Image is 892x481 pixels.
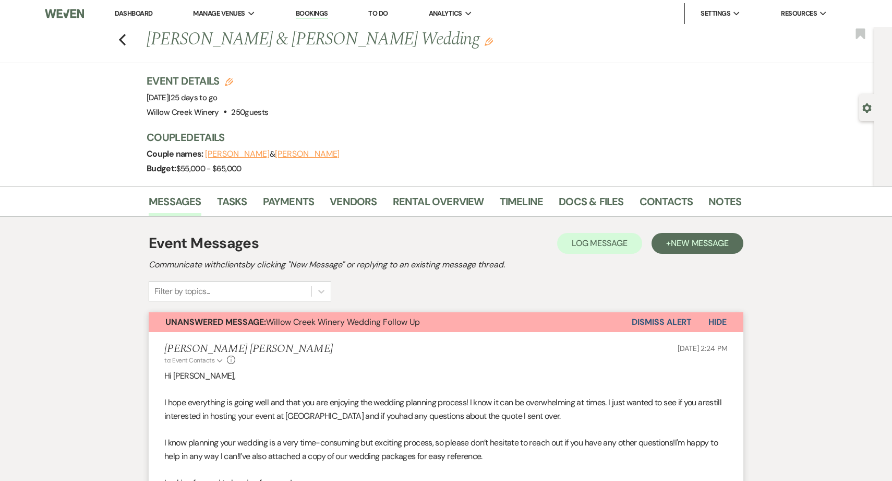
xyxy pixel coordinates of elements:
[147,163,176,174] span: Budget:
[147,92,217,103] span: [DATE]
[164,437,718,462] span: I'm happy to help in any way I can!
[239,451,483,462] span: I’ve also attached a copy of our wedding packages for easy reference.
[164,356,214,365] span: to: Event Contacts
[149,312,632,332] button: Unanswered Message:Willow Creek Winery Wedding Follow Up
[678,344,728,353] span: [DATE] 2:24 PM
[557,233,642,254] button: Log Message
[485,37,493,46] button: Edit
[171,92,218,103] span: 25 days to go
[296,9,328,19] a: Bookings
[862,102,872,112] button: Open lead details
[164,356,224,365] button: to: Event Contacts
[393,193,484,216] a: Rental Overview
[205,149,340,159] span: &
[115,9,152,18] a: Dashboard
[164,396,728,423] p: I hope everything is going well and that you are enjoying the wedding planning process! I know it...
[193,8,245,19] span: Manage Venues
[147,74,268,88] h3: Event Details
[147,148,205,159] span: Couple names:
[632,312,692,332] button: Dismiss Alert
[781,8,817,19] span: Resources
[671,238,729,249] span: New Message
[149,259,743,271] h2: Communicate with clients by clicking "New Message" or replying to an existing message thread.
[652,233,743,254] button: +New Message
[147,27,614,52] h1: [PERSON_NAME] & [PERSON_NAME] Wedding
[692,312,743,332] button: Hide
[168,92,217,103] span: |
[164,437,675,448] span: I know planning your wedding is a very time-consuming but exciting process, so please don’t hesit...
[217,193,247,216] a: Tasks
[330,193,377,216] a: Vendors
[708,316,727,327] span: Hide
[205,150,270,158] button: [PERSON_NAME]
[176,163,242,174] span: $55,000 - $65,000
[559,193,623,216] a: Docs & Files
[231,107,268,118] span: 250 guests
[164,369,728,383] p: Hi [PERSON_NAME],
[429,8,462,19] span: Analytics
[147,107,219,118] span: Willow Creek Winery
[154,285,210,298] div: Filter by topics...
[149,193,201,216] a: Messages
[147,130,731,145] h3: Couple Details
[165,316,420,327] span: Willow Creek Winery Wedding Follow Up
[701,8,730,19] span: Settings
[164,343,333,356] h5: [PERSON_NAME] [PERSON_NAME]
[572,238,628,249] span: Log Message
[164,397,721,421] span: still interested in hosting your event at [GEOGRAPHIC_DATA] and if you
[368,9,388,18] a: To Do
[500,193,544,216] a: Timeline
[708,193,741,216] a: Notes
[640,193,693,216] a: Contacts
[263,193,315,216] a: Payments
[275,150,340,158] button: [PERSON_NAME]
[165,316,266,327] strong: Unanswered Message:
[149,232,259,254] h1: Event Messages
[45,3,85,25] img: Weven Logo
